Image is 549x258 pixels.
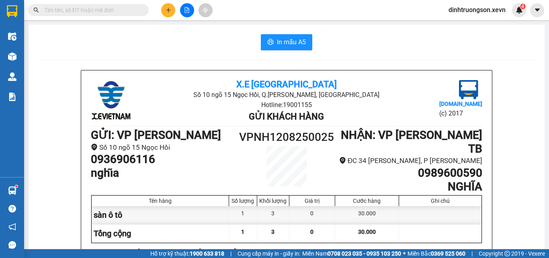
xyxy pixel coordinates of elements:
[156,100,417,110] li: Hotline: 19001155
[229,206,257,224] div: 1
[8,241,16,249] span: message
[15,185,18,188] sup: 1
[91,153,238,166] h1: 0936906116
[442,5,512,15] span: dinhtruongson.xevn
[8,32,16,41] img: warehouse-icon
[336,166,482,180] h1: 0989600590
[7,5,17,17] img: logo-vxr
[91,166,238,180] h1: nghĩa
[150,249,224,258] span: Hỗ trợ kỹ thuật:
[238,128,336,146] h1: VPNH1208250025
[520,4,526,9] sup: 4
[184,7,190,13] span: file-add
[277,37,306,47] span: In mẫu A5
[241,229,244,235] span: 1
[337,198,397,204] div: Cước hàng
[94,198,227,204] div: Tên hàng
[230,249,231,258] span: |
[257,206,289,224] div: 3
[431,250,465,257] strong: 0369 525 060
[203,7,208,13] span: aim
[231,198,255,204] div: Số lượng
[516,6,523,14] img: icon-new-feature
[91,80,131,120] img: logo.jpg
[459,80,478,99] img: logo.jpg
[341,128,482,155] b: NHẬN : VP [PERSON_NAME] TB
[92,206,229,224] div: sàn ô tô
[534,6,541,14] span: caret-down
[339,157,346,164] span: environment
[259,198,287,204] div: Khối lượng
[91,128,221,142] b: GỬI : VP [PERSON_NAME]
[336,180,482,194] h1: NGHĨA
[271,229,274,235] span: 3
[358,229,376,235] span: 30.000
[328,250,401,257] strong: 0708 023 035 - 0935 103 250
[199,3,213,17] button: aim
[8,52,16,61] img: warehouse-icon
[94,229,131,238] span: Tổng cộng
[310,229,313,235] span: 0
[335,206,399,224] div: 30.000
[401,198,479,204] div: Ghi chú
[33,7,39,13] span: search
[156,90,417,100] li: Số 10 ngõ 15 Ngọc Hồi, Q.[PERSON_NAME], [GEOGRAPHIC_DATA]
[44,6,139,14] input: Tìm tên, số ĐT hoặc mã đơn
[91,144,98,151] span: environment
[8,72,16,81] img: warehouse-icon
[238,249,300,258] span: Cung cấp máy in - giấy in:
[249,111,324,122] b: Gửi khách hàng
[180,3,194,17] button: file-add
[190,250,224,257] strong: 1900 633 818
[504,251,510,256] span: copyright
[8,205,16,213] span: question-circle
[8,93,16,101] img: solution-icon
[8,223,16,231] span: notification
[8,186,16,195] img: warehouse-icon
[439,108,482,118] li: (c) 2017
[236,79,337,89] b: X.E [GEOGRAPHIC_DATA]
[291,198,333,204] div: Giá trị
[439,101,482,107] b: [DOMAIN_NAME]
[161,3,175,17] button: plus
[521,4,524,9] span: 4
[530,3,544,17] button: caret-down
[302,249,401,258] span: Miền Nam
[471,249,473,258] span: |
[261,34,312,50] button: printerIn mẫu A5
[403,252,406,255] span: ⚪️
[267,39,274,46] span: printer
[91,142,238,153] li: Số 10 ngõ 15 Ngọc Hồi
[166,7,171,13] span: plus
[408,249,465,258] span: Miền Bắc
[289,206,335,224] div: 0
[336,155,482,166] li: ĐC 34 [PERSON_NAME], P [PERSON_NAME]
